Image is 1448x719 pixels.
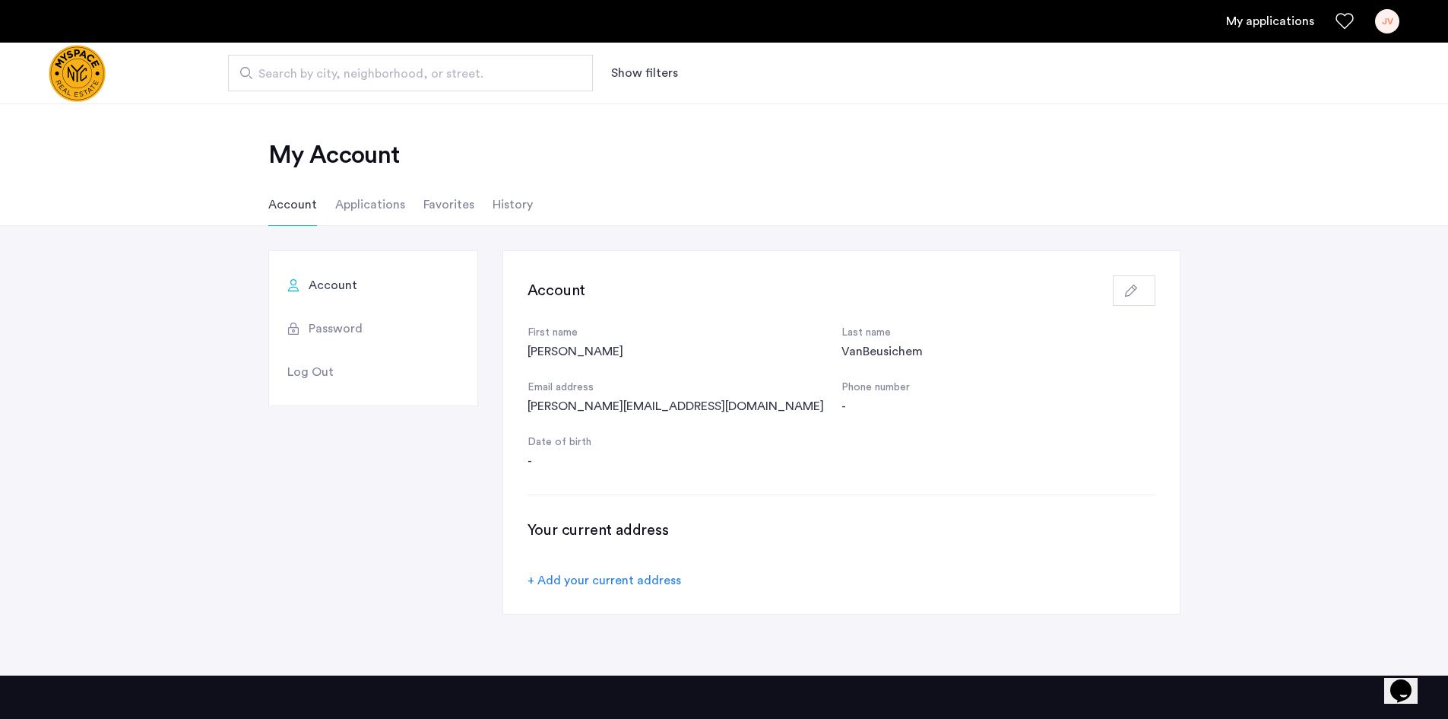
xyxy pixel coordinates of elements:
div: JV [1375,9,1399,33]
span: Log Out [287,363,334,381]
span: Password [309,320,363,338]
h3: Account [528,280,586,301]
div: + Add your current address [528,571,681,590]
img: logo [49,45,106,102]
a: Favorites [1336,12,1354,30]
button: button [1113,275,1155,306]
iframe: chat widget [1384,658,1433,704]
span: Search by city, neighborhood, or street. [258,65,550,83]
div: VanBeusichem [841,342,1155,361]
span: Account [309,276,357,294]
h3: Your current address [528,520,1155,541]
li: Account [268,183,317,226]
div: - [528,452,841,470]
li: Applications [335,183,405,226]
div: [PERSON_NAME][EMAIL_ADDRESS][DOMAIN_NAME] [528,397,841,415]
div: Date of birth [528,434,841,452]
div: - [841,397,1155,415]
div: Email address [528,379,841,397]
button: Show or hide filters [611,64,678,82]
div: Phone number [841,379,1155,397]
div: First name [528,324,841,342]
div: Last name [841,324,1155,342]
input: Apartment Search [228,55,593,91]
a: My application [1226,12,1314,30]
a: Cazamio logo [49,45,106,102]
div: [PERSON_NAME] [528,342,841,361]
li: History [493,183,533,226]
h2: My Account [268,140,1180,170]
li: Favorites [423,183,474,226]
